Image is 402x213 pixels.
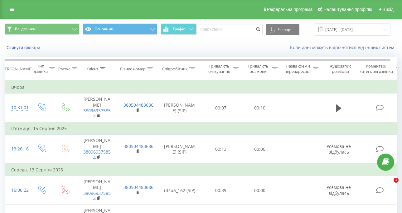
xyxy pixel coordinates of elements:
td: 00:07 [201,94,240,122]
a: 380504483686 [124,184,153,190]
div: [PERSON_NAME] [1,66,32,72]
a: 380504483686 [124,102,153,108]
a: 380969375854 [83,190,111,202]
a: Коли дані можуть відрізнятися вiд інших систем [290,44,397,50]
a: 380969375854 [83,108,111,119]
span: Реферальна програма [267,7,313,12]
td: 00:00 [240,176,279,205]
input: Пошук за номером [196,24,263,35]
span: Розмова не відбулась [327,143,351,155]
td: [PERSON_NAME] [77,135,117,164]
div: Назва схеми переадресації [284,63,311,74]
div: 13:26:16 [11,143,24,155]
td: [PERSON_NAME] (SIP) [158,94,201,122]
iframe: Intercom live chat [381,178,396,193]
a: 380504483686 [124,143,153,149]
td: 00:10 [240,94,279,122]
td: [PERSON_NAME] [77,176,117,205]
td: 00:00 [240,135,279,164]
div: Аудіозапис розмови [325,63,356,74]
div: Клієнт [86,66,98,72]
button: Всі дзвінки [5,23,80,35]
div: Тип дзвінка [34,63,48,74]
span: Всі дзвінки [15,27,36,32]
div: Співробітник [162,66,188,72]
div: Тривалість розмови [246,63,270,74]
div: Коментар/категорія дзвінка [358,63,395,74]
span: Вихід [383,7,394,12]
button: Основний [83,23,157,35]
span: Налаштування профілю [323,7,372,12]
span: Розмова не відбулась [327,184,351,196]
button: Скинути фільтри [5,45,43,50]
button: Експорт [266,24,299,35]
div: 10:31:01 [11,102,24,114]
td: utsua_162 (SIP) [158,176,201,205]
a: 380969375854 [83,149,111,160]
span: Графік [173,27,185,31]
td: 00:39 [201,176,240,205]
span: 1 [394,178,399,183]
div: 16:06:22 [11,184,24,196]
div: Тривалість очікування [207,63,231,74]
td: [PERSON_NAME] (SIP) [158,135,201,164]
button: Графік [161,23,196,35]
div: Бізнес номер [120,66,146,72]
div: Статус [58,66,70,72]
td: [PERSON_NAME] [77,94,117,122]
td: 00:13 [201,135,240,164]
